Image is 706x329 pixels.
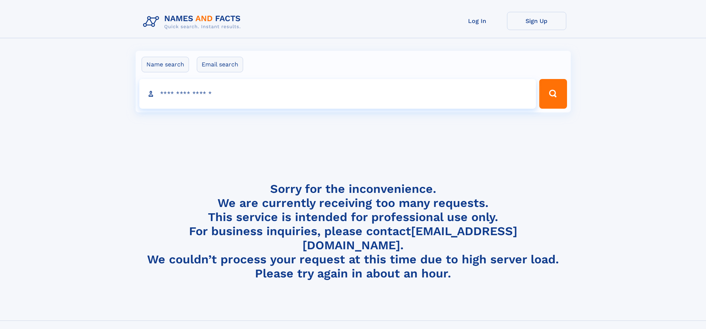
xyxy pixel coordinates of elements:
[140,12,247,32] img: Logo Names and Facts
[448,12,507,30] a: Log In
[142,57,189,72] label: Name search
[302,224,517,252] a: [EMAIL_ADDRESS][DOMAIN_NAME]
[539,79,567,109] button: Search Button
[139,79,536,109] input: search input
[197,57,243,72] label: Email search
[507,12,566,30] a: Sign Up
[140,182,566,281] h4: Sorry for the inconvenience. We are currently receiving too many requests. This service is intend...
